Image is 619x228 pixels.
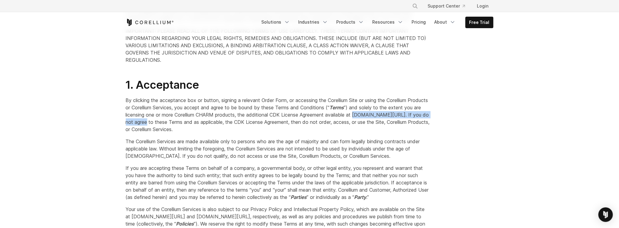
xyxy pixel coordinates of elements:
div: Navigation Menu [405,1,494,12]
div: Navigation Menu [258,17,494,28]
a: Products [333,17,368,28]
a: Pricing [408,17,430,28]
button: Search [410,1,421,12]
a: Free Trial [466,17,493,28]
a: Industries [295,17,332,28]
em: Parties [291,194,307,200]
a: Login [472,1,494,12]
span: By clicking the acceptance box or button, signing a relevant Order Form, or accessing the Corelli... [126,97,430,132]
em: Policies [176,221,194,227]
span: If you are accepting these Terms on behalf of a company, a governmental body, or other legal enti... [126,165,429,200]
span: IMPORTANT: PLEASE READ ALL OF THE FOLLOWING TERMS OF USE CAREFULLY. THESE TERMS CONTAIN IMPORTANT... [126,28,426,63]
a: Corellium Home [126,19,174,26]
a: Support Center [423,1,470,12]
div: Open Intercom Messenger [598,207,613,222]
em: Party [354,194,367,200]
span: The Corellium Services are made available only to persons who are the age of majority and can for... [126,138,420,159]
em: Terms [330,104,344,111]
a: Resources [369,17,407,28]
a: About [431,17,459,28]
a: Solutions [258,17,294,28]
span: 1. Acceptance [126,78,199,91]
